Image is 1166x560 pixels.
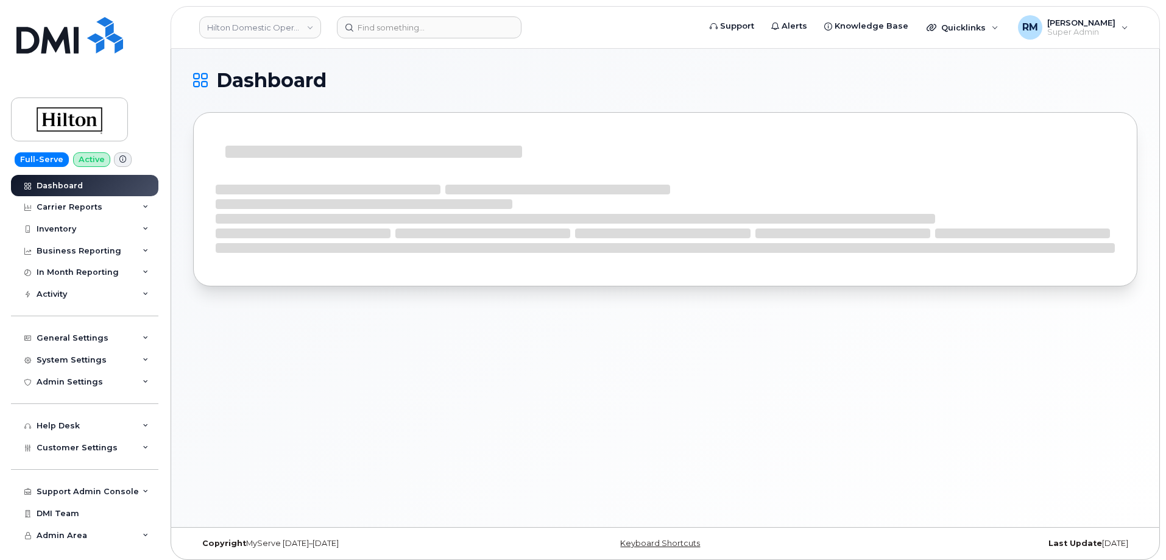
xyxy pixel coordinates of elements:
[193,539,508,548] div: MyServe [DATE]–[DATE]
[1048,539,1102,548] strong: Last Update
[822,539,1137,548] div: [DATE]
[202,539,246,548] strong: Copyright
[216,71,327,90] span: Dashboard
[620,539,700,548] a: Keyboard Shortcuts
